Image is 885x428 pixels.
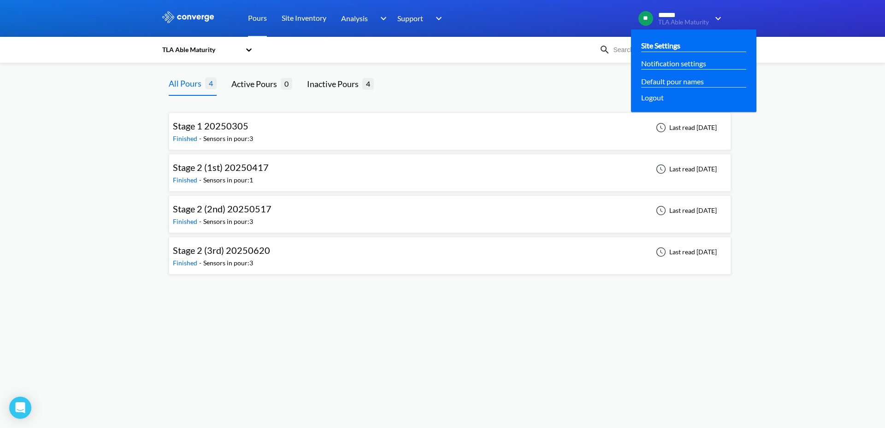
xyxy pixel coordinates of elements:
[169,123,731,131] a: Stage 1 20250305Finished-Sensors in pour:3Last read [DATE]
[169,206,731,214] a: Stage 2 (2nd) 20250517Finished-Sensors in pour:3Last read [DATE]
[173,135,199,142] span: Finished
[173,217,199,225] span: Finished
[430,13,444,24] img: downArrow.svg
[173,259,199,267] span: Finished
[341,12,368,24] span: Analysis
[599,44,610,55] img: icon-search.svg
[199,259,203,267] span: -
[199,176,203,184] span: -
[397,12,423,24] span: Support
[161,11,215,23] img: logo_ewhite.svg
[641,58,706,69] a: Notification settings
[203,175,253,185] div: Sensors in pour: 1
[9,397,31,419] div: Open Intercom Messenger
[641,40,680,51] a: Site Settings
[651,164,720,175] div: Last read [DATE]
[203,217,253,227] div: Sensors in pour: 3
[651,246,720,258] div: Last read [DATE]
[651,122,720,133] div: Last read [DATE]
[362,78,374,89] span: 4
[307,77,362,90] div: Inactive Pours
[173,176,199,184] span: Finished
[203,258,253,268] div: Sensors in pour: 3
[173,203,271,214] span: Stage 2 (2nd) 20250517
[203,134,253,144] div: Sensors in pour: 3
[173,245,270,256] span: Stage 2 (3rd) 20250620
[169,164,731,172] a: Stage 2 (1st) 20250417Finished-Sensors in pour:1Last read [DATE]
[173,162,269,173] span: Stage 2 (1st) 20250417
[169,247,731,255] a: Stage 2 (3rd) 20250620Finished-Sensors in pour:3Last read [DATE]
[173,120,248,131] span: Stage 1 20250305
[658,19,709,26] span: TLA Able Maturity
[169,77,205,90] div: All Pours
[709,13,724,24] img: downArrow.svg
[651,205,720,216] div: Last read [DATE]
[161,45,241,55] div: TLA Able Maturity
[205,77,217,89] span: 4
[641,76,704,87] a: Default pour names
[610,45,722,55] input: Search for a pour by name
[281,78,292,89] span: 0
[199,135,203,142] span: -
[199,217,203,225] span: -
[374,13,389,24] img: downArrow.svg
[641,92,664,103] span: Logout
[231,77,281,90] div: Active Pours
